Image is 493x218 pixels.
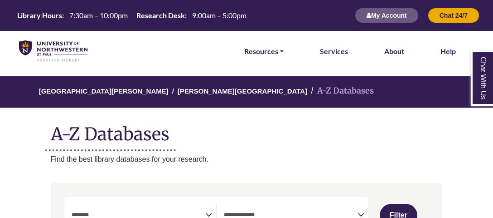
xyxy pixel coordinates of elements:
[355,11,419,19] a: My Account
[428,8,479,23] button: Chat 24/7
[51,117,443,144] h1: A-Z Databases
[355,8,419,23] button: My Account
[69,11,128,20] span: 7:30am – 10:00pm
[178,86,307,95] a: [PERSON_NAME][GEOGRAPHIC_DATA]
[192,11,246,20] span: 9:00am – 5:00pm
[51,154,443,165] p: Find the best library databases for your research.
[51,76,443,108] nav: breadcrumb
[440,45,456,57] a: Help
[19,40,87,62] img: library_home
[14,10,64,20] th: Library Hours:
[39,86,169,95] a: [GEOGRAPHIC_DATA][PERSON_NAME]
[384,45,404,57] a: About
[428,11,479,19] a: Chat 24/7
[133,10,187,20] th: Research Desk:
[307,84,374,98] li: A-Z Databases
[14,10,250,19] table: Hours Today
[320,45,348,57] a: Services
[14,10,250,21] a: Hours Today
[244,45,284,57] a: Resources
